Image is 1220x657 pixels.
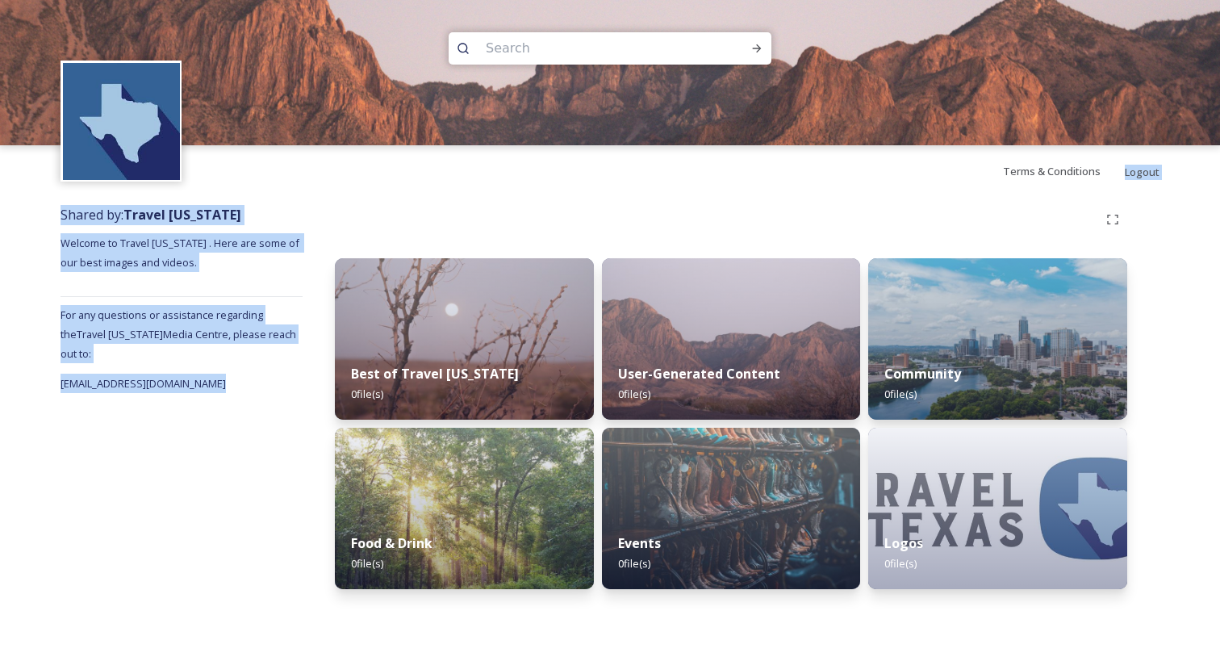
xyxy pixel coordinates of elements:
strong: Logos [884,534,923,552]
span: Shared by: [61,206,241,224]
strong: Best of Travel [US_STATE] [351,365,519,383]
img: 7e175e83-f2d9-4cd6-8f7f-963a15f775ae.jpg [602,428,861,589]
strong: Food & Drink [351,534,432,552]
span: 0 file(s) [884,387,917,401]
strong: Community [884,365,961,383]
span: 0 file(s) [618,556,650,571]
img: 6104e146-cd2f-4510-bccf-6df62e687699.jpg [868,428,1127,589]
img: edfed68a-769b-4a89-b939-09b53e728517.jpg [335,428,594,589]
span: 0 file(s) [351,556,383,571]
strong: Travel [US_STATE] [123,206,241,224]
span: 0 file(s) [618,387,650,401]
img: 139202cf-4eed-450c-9de7-d067b07ea386.jpg [602,258,861,420]
span: Logout [1125,165,1159,179]
span: Welcome to Travel [US_STATE] . Here are some of our best images and videos. [61,236,302,270]
span: Terms & Conditions [1003,164,1101,178]
strong: User-Generated Content [618,365,780,383]
input: Search [478,31,699,66]
strong: Events [618,534,661,552]
img: images%20%281%29.jpeg [63,63,180,180]
span: [EMAIL_ADDRESS][DOMAIN_NAME] [61,376,226,391]
span: For any questions or assistance regarding the Travel [US_STATE] Media Centre, please reach out to: [61,308,296,361]
img: 71a10143-5fe1-4618-9066-fc8811f34a4e.jpg [335,258,594,420]
span: 0 file(s) [884,556,917,571]
a: Terms & Conditions [1003,161,1125,181]
span: 0 file(s) [351,387,383,401]
img: 74c58427-7d89-4bc1-bdbb-6a73957e6a74.jpg [868,258,1127,420]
